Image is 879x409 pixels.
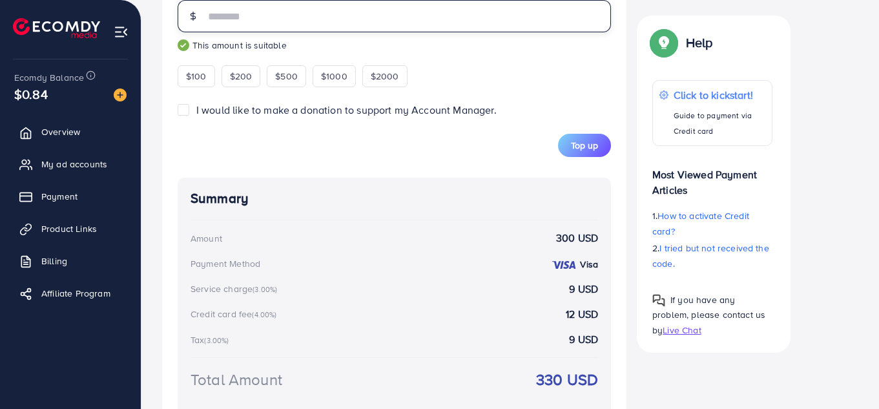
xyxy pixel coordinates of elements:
img: credit [551,260,577,270]
div: Service charge [191,282,281,295]
span: If you have any problem, please contact us by [652,293,765,336]
p: Most Viewed Payment Articles [652,156,772,198]
span: $2000 [371,70,399,83]
div: Tax [191,333,233,346]
span: Payment [41,190,78,203]
strong: 9 USD [569,332,598,347]
strong: 12 USD [566,307,598,322]
div: Amount [191,232,222,245]
span: How to activate Credit card? [652,209,749,238]
span: $1000 [321,70,347,83]
span: $0.84 [14,85,48,103]
a: Billing [10,248,131,274]
span: Product Links [41,222,97,235]
span: $100 [186,70,207,83]
div: Credit card fee [191,308,281,320]
span: Affiliate Program [41,287,110,300]
p: 2. [652,240,772,271]
iframe: Chat [824,351,869,399]
a: Payment [10,184,131,209]
span: Overview [41,125,80,138]
div: Payment Method [191,257,260,270]
a: Overview [10,119,131,145]
small: (3.00%) [253,284,277,295]
span: $500 [275,70,298,83]
img: guide [178,39,189,51]
a: Product Links [10,216,131,242]
button: Top up [558,134,611,157]
span: Live Chat [663,323,701,336]
strong: 330 USD [536,368,598,391]
div: Total Amount [191,368,282,391]
p: Click to kickstart! [674,87,765,103]
p: Guide to payment via Credit card [674,108,765,139]
span: $200 [230,70,253,83]
img: logo [13,18,100,38]
a: My ad accounts [10,151,131,177]
strong: 9 USD [569,282,598,297]
img: menu [114,25,129,39]
strong: 300 USD [556,231,598,246]
span: My ad accounts [41,158,107,171]
a: Affiliate Program [10,280,131,306]
span: Ecomdy Balance [14,71,84,84]
h4: Summary [191,191,598,207]
small: (4.00%) [252,309,276,320]
span: I tried but not received the code. [652,242,769,270]
span: Top up [571,139,598,152]
img: Popup guide [652,294,665,307]
small: This amount is suitable [178,39,611,52]
small: (3.00%) [204,335,229,346]
img: Popup guide [652,31,676,54]
span: Billing [41,255,67,267]
span: I would like to make a donation to support my Account Manager. [196,103,497,117]
p: 1. [652,208,772,239]
strong: Visa [580,258,598,271]
img: image [114,89,127,101]
p: Help [686,35,713,50]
